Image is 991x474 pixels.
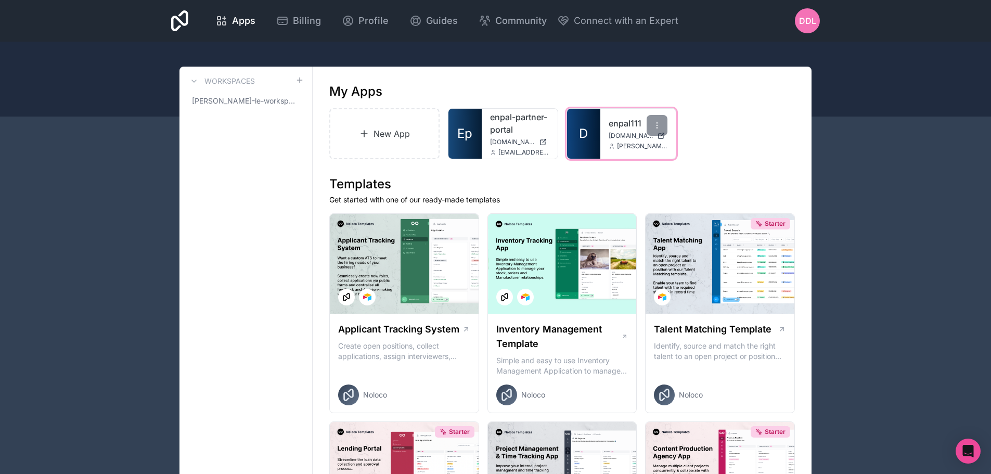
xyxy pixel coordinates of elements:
h1: Templates [329,176,795,193]
a: Guides [401,9,466,32]
span: Noloco [363,390,387,400]
a: Profile [333,9,397,32]
span: [DOMAIN_NAME] [609,132,653,140]
h3: Workspaces [204,76,255,86]
p: Simple and easy to use Inventory Management Application to manage your stock, orders and Manufact... [496,355,628,376]
button: Connect with an Expert [557,14,678,28]
span: Noloco [679,390,703,400]
span: [PERSON_NAME]-le-workspace [192,96,295,106]
span: Billing [293,14,321,28]
span: [EMAIL_ADDRESS][DOMAIN_NAME] [498,148,549,157]
span: Guides [426,14,458,28]
h1: Inventory Management Template [496,322,621,351]
span: Apps [232,14,255,28]
span: Community [495,14,547,28]
a: Community [470,9,555,32]
img: Airtable Logo [658,293,666,301]
span: Ep [457,125,472,142]
span: [DOMAIN_NAME] [490,138,535,146]
a: [PERSON_NAME]-le-workspace [188,92,304,110]
span: DDL [799,15,816,27]
a: [DOMAIN_NAME] [490,138,549,146]
p: Create open positions, collect applications, assign interviewers, centralise candidate feedback a... [338,341,470,362]
a: enpal111 [609,117,668,130]
div: Open Intercom Messenger [956,439,981,464]
a: Ep [448,109,482,159]
p: Identify, source and match the right talent to an open project or position with our Talent Matchi... [654,341,786,362]
img: Airtable Logo [521,293,530,301]
h1: My Apps [329,83,382,100]
a: enpal-partner-portal [490,111,549,136]
a: New App [329,108,440,159]
h1: Applicant Tracking System [338,322,459,337]
span: Starter [449,428,470,436]
a: D [567,109,600,159]
a: [DOMAIN_NAME] [609,132,668,140]
h1: Talent Matching Template [654,322,771,337]
a: Apps [207,9,264,32]
span: Noloco [521,390,545,400]
span: Connect with an Expert [574,14,678,28]
a: Billing [268,9,329,32]
img: Airtable Logo [363,293,371,301]
span: Starter [765,428,786,436]
span: Profile [358,14,389,28]
span: [PERSON_NAME][EMAIL_ADDRESS][DOMAIN_NAME] [617,142,668,150]
span: D [579,125,588,142]
a: Workspaces [188,75,255,87]
span: Starter [765,220,786,228]
p: Get started with one of our ready-made templates [329,195,795,205]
